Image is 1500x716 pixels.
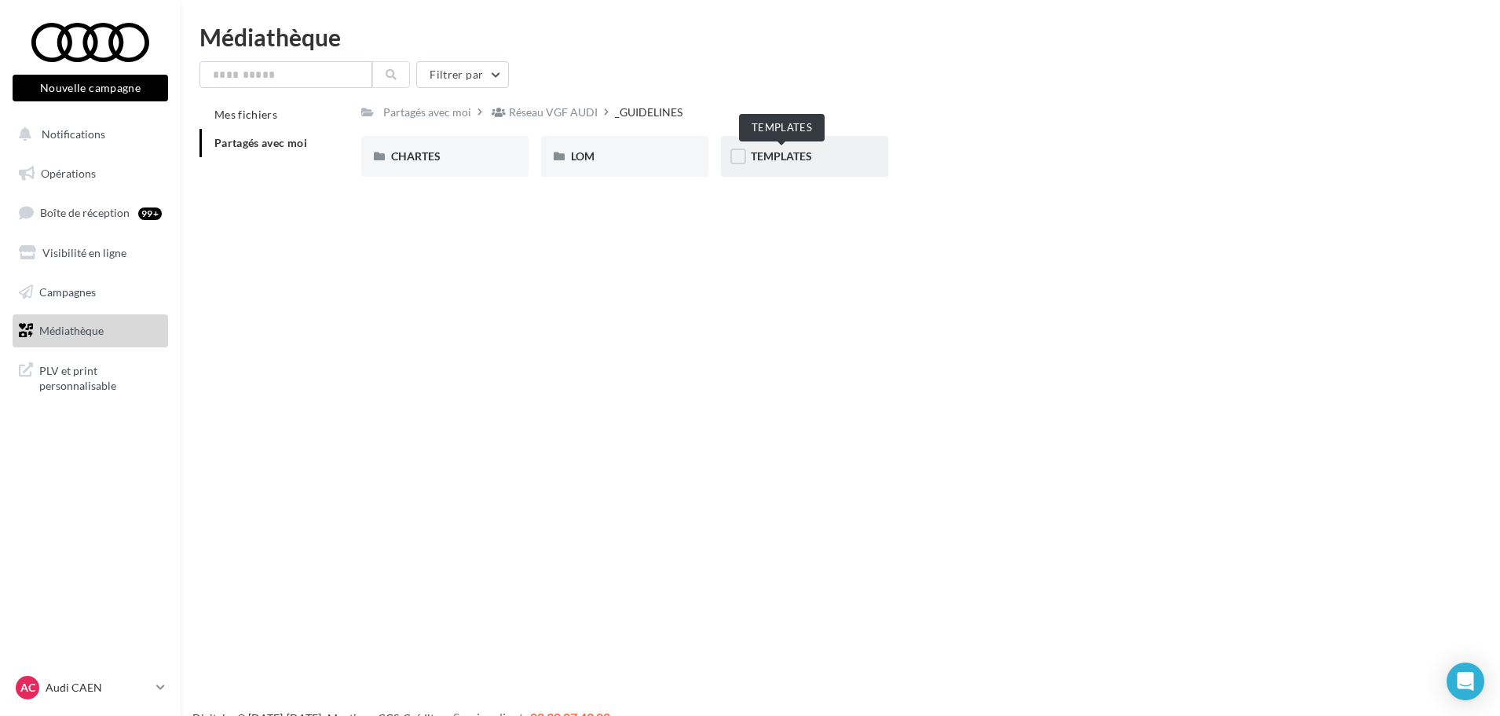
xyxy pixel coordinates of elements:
a: Campagnes [9,276,171,309]
span: CHARTES [391,149,441,163]
div: _GUIDELINES [615,105,682,120]
div: 99+ [138,207,162,220]
span: AC [20,680,35,696]
span: Opérations [41,167,96,180]
a: Visibilité en ligne [9,237,171,270]
span: Mes fichiers [214,108,277,121]
button: Notifications [9,118,165,151]
span: PLV et print personnalisable [39,360,162,394]
div: Médiathèque [199,25,1481,49]
div: TEMPLATES [739,114,825,141]
a: PLV et print personnalisable [9,354,171,400]
a: Médiathèque [9,314,171,347]
span: Partagés avec moi [214,136,307,149]
span: Médiathèque [39,324,104,337]
span: Campagnes [39,285,96,298]
a: AC Audi CAEN [13,673,168,703]
button: Nouvelle campagne [13,75,168,101]
span: LOM [571,149,595,163]
span: Visibilité en ligne [42,246,126,259]
a: Boîte de réception99+ [9,196,171,229]
p: Audi CAEN [46,680,150,696]
div: Open Intercom Messenger [1447,663,1484,700]
button: Filtrer par [416,61,509,88]
span: Notifications [42,127,105,141]
span: TEMPLATES [751,149,812,163]
span: Boîte de réception [40,206,130,219]
a: Opérations [9,157,171,190]
div: Réseau VGF AUDI [509,105,598,120]
div: Partagés avec moi [383,105,471,120]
